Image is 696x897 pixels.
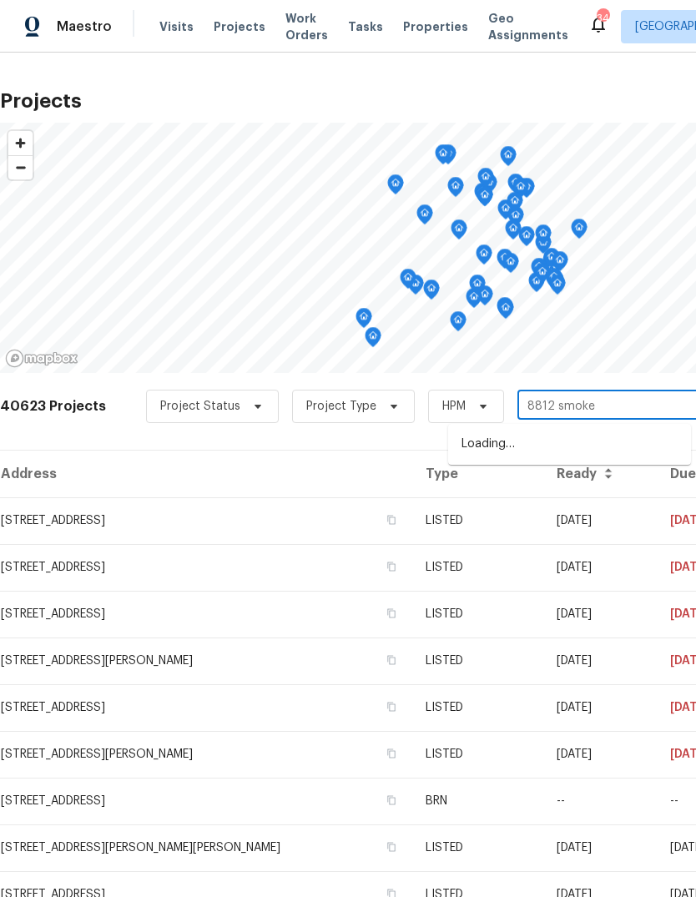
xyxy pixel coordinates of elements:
td: LISTED [412,731,543,778]
div: Map marker [477,186,493,212]
div: Map marker [546,268,562,294]
div: Map marker [518,226,535,252]
td: LISTED [412,637,543,684]
td: LISTED [412,544,543,591]
div: Map marker [423,280,440,305]
button: Copy Address [384,699,399,714]
td: [DATE] [543,684,657,731]
span: Work Orders [285,10,328,43]
td: -- [543,778,657,824]
span: Project Status [160,398,240,415]
div: Map marker [435,144,451,170]
span: Visits [159,18,194,35]
div: Map marker [450,311,467,337]
span: Geo Assignments [488,10,568,43]
td: [DATE] [543,544,657,591]
div: Map marker [497,299,514,325]
div: 34 [597,10,608,27]
a: Mapbox homepage [5,349,78,368]
div: Map marker [543,248,560,274]
button: Copy Address [384,559,399,574]
div: Map marker [507,174,524,199]
div: Map marker [535,224,552,250]
div: Map marker [451,219,467,245]
button: Copy Address [384,839,399,854]
th: Type [412,451,543,497]
div: Map marker [534,263,551,289]
button: Copy Address [384,512,399,527]
div: Map marker [552,251,568,277]
div: Map marker [476,244,492,270]
div: Map marker [400,269,416,295]
td: [DATE] [543,497,657,544]
div: Map marker [466,288,482,314]
span: Projects [214,18,265,35]
span: Project Type [306,398,376,415]
div: Map marker [387,174,404,200]
div: Map marker [507,192,523,218]
button: Copy Address [384,606,399,621]
button: Zoom in [8,131,33,155]
div: Map marker [502,253,519,279]
div: Map marker [497,297,513,323]
div: Map marker [477,168,494,194]
div: Map marker [416,204,433,230]
div: Map marker [505,219,522,245]
div: Loading… [448,424,691,465]
th: Ready [543,451,657,497]
td: LISTED [412,824,543,871]
div: Map marker [356,308,372,334]
td: [DATE] [543,824,657,871]
button: Zoom out [8,155,33,179]
button: Copy Address [384,746,399,761]
div: Map marker [469,275,486,300]
div: Map marker [549,275,566,300]
div: Map marker [571,219,588,244]
td: LISTED [412,591,543,637]
div: Map marker [497,249,513,275]
div: Map marker [500,146,517,172]
span: Properties [403,18,468,35]
div: Map marker [447,177,464,203]
div: Map marker [512,178,529,204]
span: Maestro [57,18,112,35]
div: Map marker [497,199,514,225]
button: Copy Address [384,793,399,808]
div: Map marker [528,272,545,298]
button: Copy Address [384,653,399,668]
span: Zoom out [8,156,33,179]
td: LISTED [412,684,543,731]
td: [DATE] [543,731,657,778]
td: BRN [412,778,543,824]
td: LISTED [412,497,543,544]
span: Tasks [348,21,383,33]
div: Map marker [365,327,381,353]
span: HPM [442,398,466,415]
td: [DATE] [543,637,657,684]
div: Map marker [474,183,491,209]
div: Map marker [531,258,547,284]
td: [DATE] [543,591,657,637]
